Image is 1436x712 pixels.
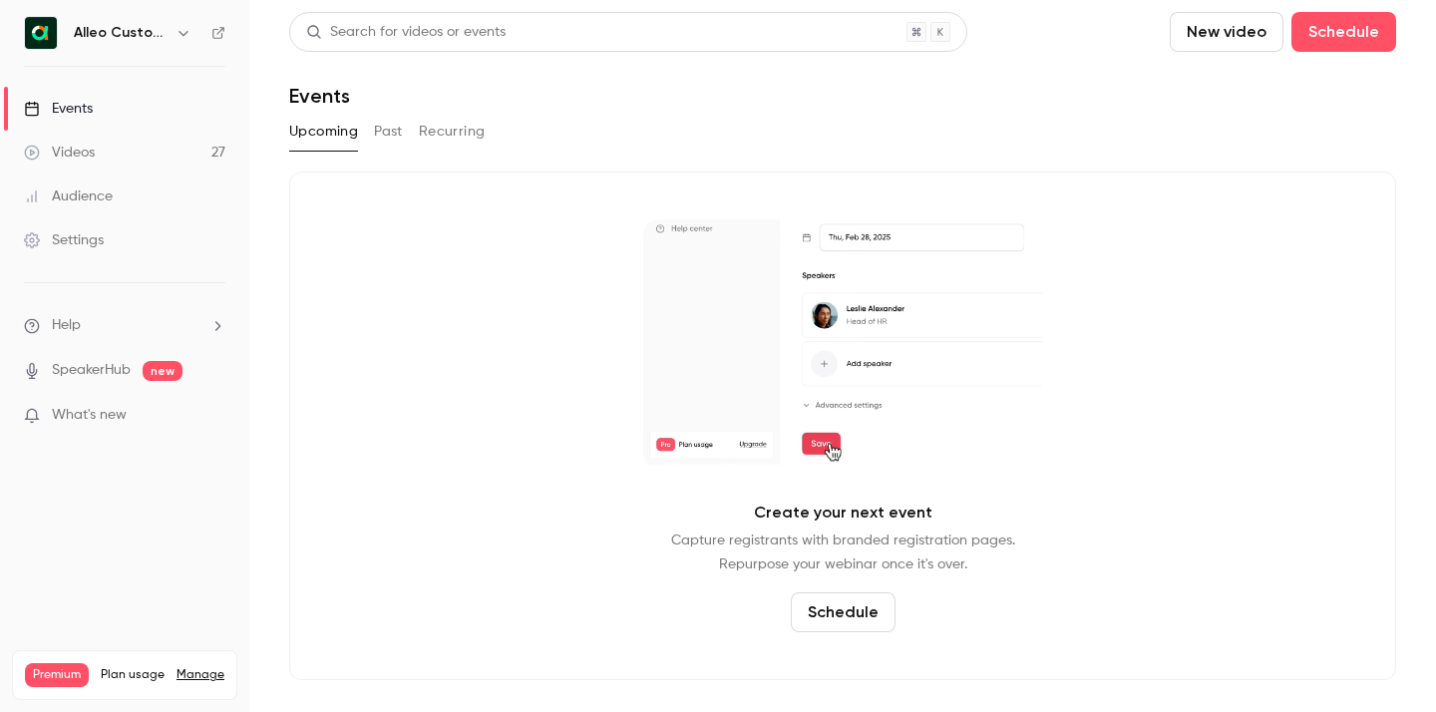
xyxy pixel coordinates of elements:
[201,407,225,425] iframe: Noticeable Trigger
[754,501,932,525] p: Create your next event
[25,663,89,687] span: Premium
[25,17,57,49] img: Alleo Customer Success
[101,667,165,683] span: Plan usage
[52,315,81,336] span: Help
[24,186,113,206] div: Audience
[1291,12,1396,52] button: Schedule
[177,667,224,683] a: Manage
[289,116,358,148] button: Upcoming
[306,22,506,43] div: Search for videos or events
[24,143,95,163] div: Videos
[791,592,896,632] button: Schedule
[24,315,225,336] li: help-dropdown-opener
[52,405,127,426] span: What's new
[1170,12,1283,52] button: New video
[52,360,131,381] a: SpeakerHub
[289,84,350,108] h1: Events
[24,99,93,119] div: Events
[143,361,182,381] span: new
[671,529,1015,576] p: Capture registrants with branded registration pages. Repurpose your webinar once it's over.
[74,23,168,43] h6: Alleo Customer Success
[24,230,104,250] div: Settings
[419,116,486,148] button: Recurring
[374,116,403,148] button: Past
